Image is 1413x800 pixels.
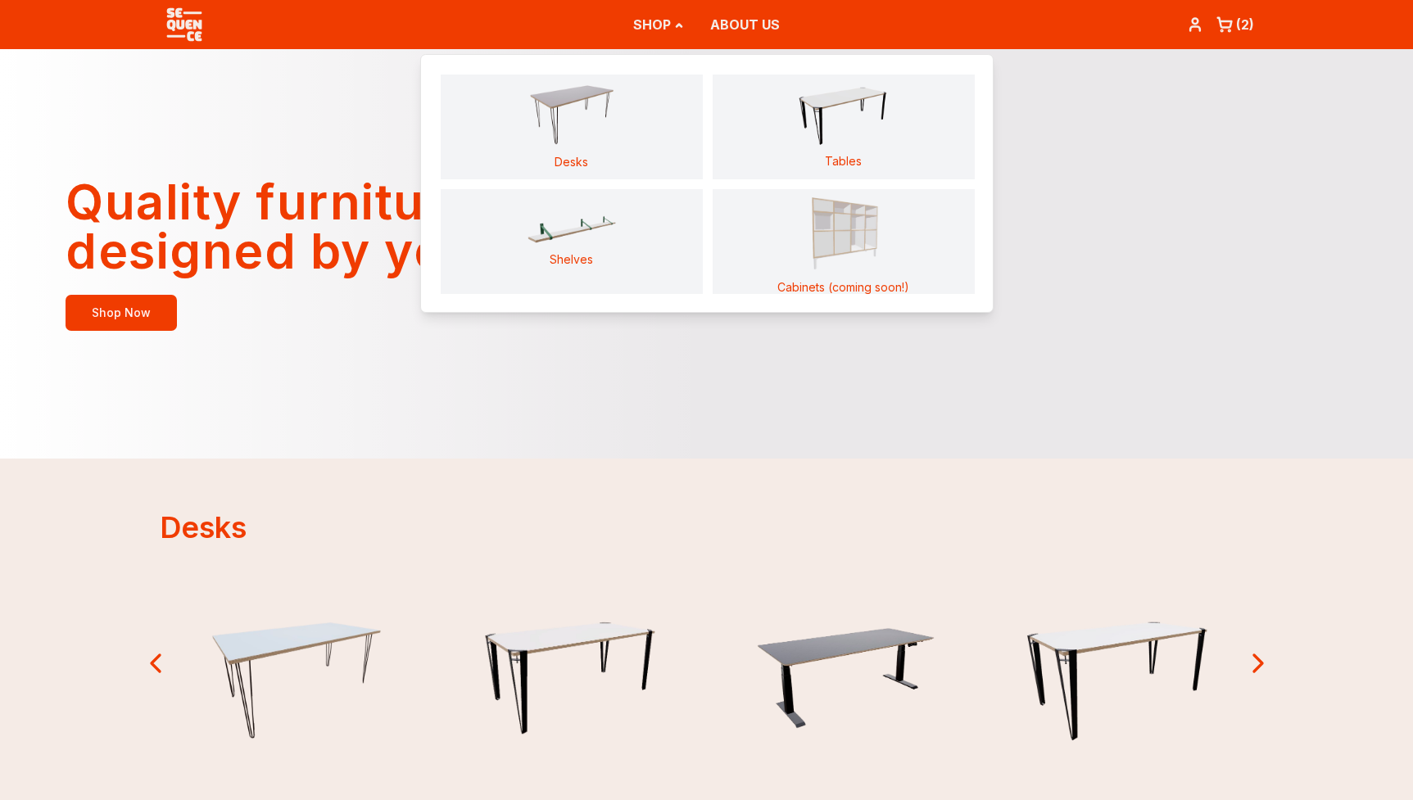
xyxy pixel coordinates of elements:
div: SHOP [421,55,994,314]
h2: Desks [160,511,1254,544]
h1: Quality furniture designed by you [66,177,641,275]
a: Tables [713,75,975,179]
a: Cabinets (coming soon!) [713,189,975,294]
a: Desks [441,75,703,179]
img: logo [526,215,618,245]
img: prd [746,617,941,743]
img: prd [199,620,394,741]
a: Shop Now [66,295,177,331]
h4: Cabinets (coming soon!) [777,279,909,296]
img: prd [473,619,668,741]
a: Shelves [441,189,703,294]
img: prd [1020,616,1215,744]
h4: Desks [555,154,588,170]
h4: Shelves [550,251,593,268]
button: SHOP [633,2,684,47]
img: logo [798,188,890,273]
img: logo [526,84,618,147]
img: logo [798,84,890,147]
a: ABOUT US [710,16,780,33]
h4: Tables [825,153,862,169]
div: ( 2 ) [1236,15,1254,34]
